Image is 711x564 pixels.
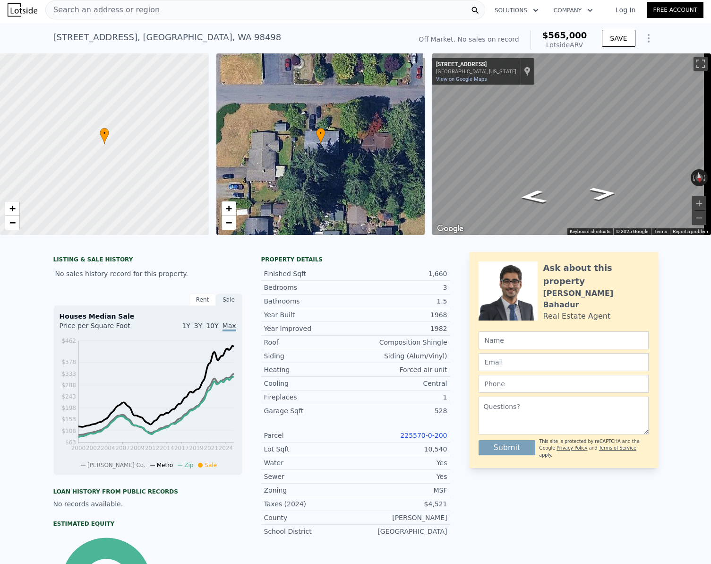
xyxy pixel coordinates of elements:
div: This site is protected by reCAPTCHA and the Google and apply. [539,438,648,459]
a: Zoom out [5,216,19,230]
button: Zoom in [692,196,706,210]
span: 10Y [206,322,218,330]
span: Max [223,322,236,331]
button: Rotate clockwise [703,169,708,186]
tspan: 2004 [101,445,115,451]
input: Phone [479,375,649,393]
span: • [100,129,109,138]
div: MSF [356,486,447,495]
div: • [316,128,326,144]
div: Sewer [264,472,356,481]
span: + [225,202,231,214]
span: • [316,129,326,138]
div: Yes [356,472,447,481]
div: School District [264,527,356,536]
span: − [9,217,16,228]
button: SAVE [602,30,635,47]
div: • [100,128,109,144]
div: 3 [356,283,447,292]
span: Sale [205,462,217,469]
tspan: 2014 [159,445,174,451]
button: Company [546,2,600,19]
span: Metro [157,462,173,469]
a: Report a problem [673,229,708,234]
span: $565,000 [542,30,587,40]
div: Estimated Equity [53,520,242,528]
div: Finished Sqft [264,269,356,278]
tspan: 2017 [174,445,188,451]
path: Go West, 110th St SW [578,184,628,204]
button: Show Options [639,29,658,48]
tspan: $108 [61,428,76,434]
div: [PERSON_NAME] [356,513,447,522]
a: Zoom in [222,201,236,216]
div: Real Estate Agent [543,311,611,322]
div: LISTING & SALE HISTORY [53,256,242,265]
div: Map [432,53,711,235]
div: Taxes (2024) [264,499,356,509]
tspan: $333 [61,371,76,377]
a: Show location on map [524,66,531,77]
div: Year Improved [264,324,356,333]
tspan: 2021 [204,445,218,451]
div: Heating [264,365,356,374]
div: Street View [432,53,711,235]
div: [STREET_ADDRESS] , [GEOGRAPHIC_DATA] , WA 98498 [53,31,282,44]
path: Go East, 110th St SW [508,187,558,207]
input: Name [479,331,649,349]
div: 10,540 [356,444,447,454]
span: 3Y [194,322,202,330]
div: Parcel [264,431,356,440]
div: $4,521 [356,499,447,509]
div: Price per Square Foot [60,321,148,336]
div: No records available. [53,499,242,509]
a: Terms of Service [599,445,636,451]
div: 1.5 [356,296,447,306]
button: Keyboard shortcuts [570,228,610,235]
span: Zip [184,462,193,469]
div: [PERSON_NAME] Bahadur [543,288,649,311]
div: Sale [216,294,242,306]
div: Siding [264,351,356,361]
tspan: 2007 [115,445,130,451]
div: Forced air unit [356,365,447,374]
div: [STREET_ADDRESS] [436,61,516,69]
div: 1982 [356,324,447,333]
div: Ask about this property [543,261,649,288]
span: + [9,202,16,214]
div: Fireplaces [264,392,356,402]
tspan: 2024 [218,445,233,451]
div: No sales history record for this property. [53,265,242,282]
span: − [225,217,231,228]
div: County [264,513,356,522]
span: Search an address or region [46,4,160,16]
tspan: 2019 [189,445,204,451]
div: Lotside ARV [542,40,587,50]
div: Garage Sqft [264,406,356,416]
tspan: 2009 [130,445,145,451]
div: Zoning [264,486,356,495]
tspan: $378 [61,359,76,365]
a: Privacy Policy [557,445,587,451]
button: Solutions [487,2,546,19]
tspan: $462 [61,338,76,344]
a: Open this area in Google Maps (opens a new window) [435,223,466,235]
tspan: $288 [61,382,76,389]
span: [PERSON_NAME] Co. [87,462,146,469]
tspan: 2002 [86,445,100,451]
div: 1968 [356,310,447,320]
tspan: $243 [61,393,76,400]
div: Central [356,379,447,388]
tspan: $63 [65,439,76,446]
a: Free Account [647,2,703,18]
img: Google [435,223,466,235]
a: Log In [604,5,647,15]
a: Terms (opens in new tab) [654,229,667,234]
button: Toggle fullscreen view [694,57,708,71]
div: Siding (Alum/Vinyl) [356,351,447,361]
img: Lotside [8,3,37,17]
tspan: 2000 [71,445,86,451]
div: Cooling [264,379,356,388]
div: 1 [356,392,447,402]
tspan: 2012 [145,445,159,451]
